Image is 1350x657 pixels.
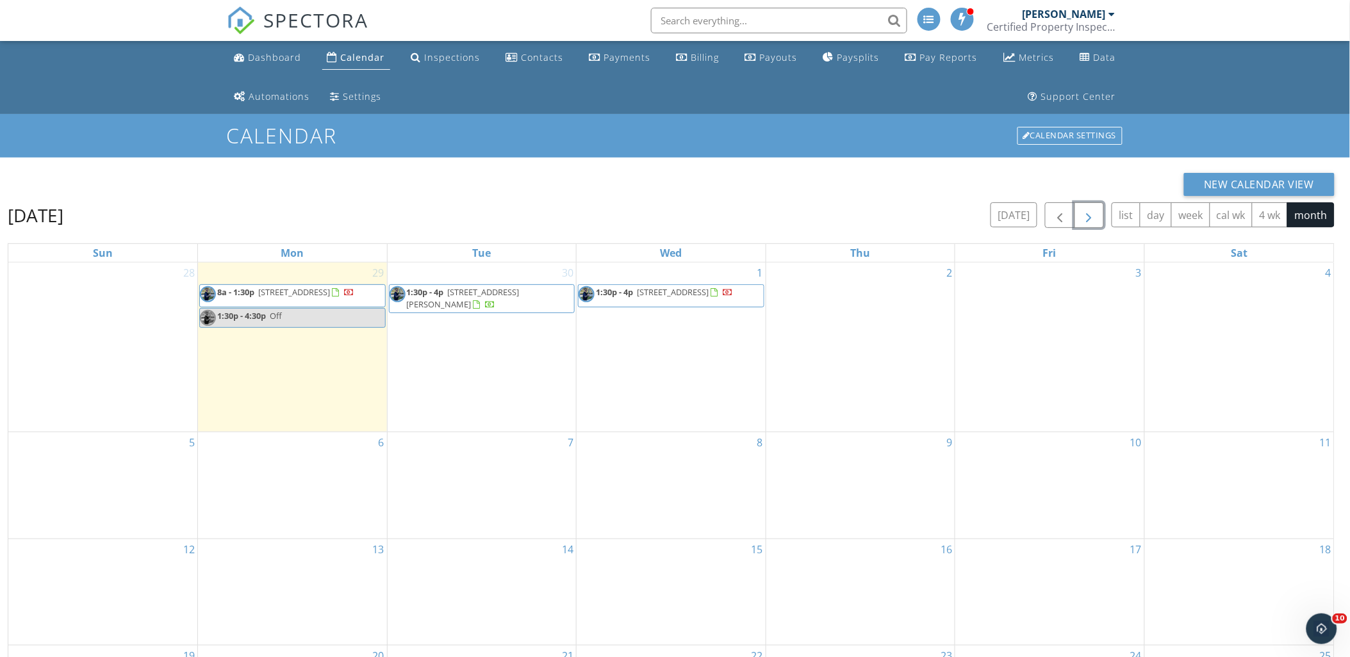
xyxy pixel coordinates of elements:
[407,286,520,310] a: 1:30p - 4p [STREET_ADDRESS][PERSON_NAME]
[1144,432,1334,539] td: Go to October 11, 2025
[249,51,302,63] div: Dashboard
[387,539,577,645] td: Go to October 14, 2025
[370,263,387,283] a: Go to September 29, 2025
[755,432,766,453] a: Go to October 8, 2025
[577,263,766,432] td: Go to October 1, 2025
[1041,90,1116,102] div: Support Center
[584,46,655,70] a: Payments
[406,46,485,70] a: Inspections
[229,85,315,109] a: Automations (Advanced)
[837,51,880,63] div: Paysplits
[1041,244,1059,262] a: Friday
[1252,202,1288,227] button: 4 wk
[596,286,733,298] a: 1:30p - 4p [STREET_ADDRESS]
[1074,202,1105,229] button: Next month
[500,46,568,70] a: Contacts
[390,286,406,302] img: screenshot_20250225_164559.png
[387,432,577,539] td: Go to October 7, 2025
[1016,126,1124,146] a: Calendar Settings
[955,263,1145,432] td: Go to October 3, 2025
[407,286,520,310] span: [STREET_ADDRESS][PERSON_NAME]
[900,46,983,70] a: Pay Reports
[1074,46,1121,70] a: Data
[217,286,254,298] span: 8a - 1:30p
[322,46,390,70] a: Calendar
[1317,539,1334,560] a: Go to October 18, 2025
[270,310,282,321] span: Off
[198,263,388,432] td: Go to September 29, 2025
[818,46,885,70] a: Paysplits
[955,539,1145,645] td: Go to October 17, 2025
[264,6,369,33] span: SPECTORA
[325,85,387,109] a: Settings
[181,539,197,560] a: Go to October 12, 2025
[1045,202,1075,229] button: Previous month
[579,286,595,302] img: screenshot_20250225_164559.png
[249,90,310,102] div: Automations
[1287,202,1335,227] button: month
[258,286,330,298] span: [STREET_ADDRESS]
[920,51,978,63] div: Pay Reports
[1184,173,1335,196] button: New Calendar View
[691,51,719,63] div: Billing
[651,8,907,33] input: Search everything...
[998,46,1059,70] a: Metrics
[370,539,387,560] a: Go to October 13, 2025
[1228,244,1250,262] a: Saturday
[1171,202,1210,227] button: week
[944,432,955,453] a: Go to October 9, 2025
[1140,202,1172,227] button: day
[944,263,955,283] a: Go to October 2, 2025
[1128,432,1144,453] a: Go to October 10, 2025
[565,432,576,453] a: Go to October 7, 2025
[229,46,307,70] a: Dashboard
[559,263,576,283] a: Go to September 30, 2025
[387,263,577,432] td: Go to September 30, 2025
[198,432,388,539] td: Go to October 6, 2025
[1019,51,1054,63] div: Metrics
[8,202,63,228] h2: [DATE]
[1144,539,1334,645] td: Go to October 18, 2025
[8,539,198,645] td: Go to October 12, 2025
[217,310,266,321] span: 1:30p - 4:30p
[389,284,575,313] a: 1:30p - 4p [STREET_ADDRESS][PERSON_NAME]
[200,310,216,326] img: screenshot_20250225_164559.png
[8,263,198,432] td: Go to September 28, 2025
[760,51,798,63] div: Payouts
[376,432,387,453] a: Go to October 6, 2025
[1093,51,1115,63] div: Data
[1317,432,1334,453] a: Go to October 11, 2025
[657,244,684,262] a: Wednesday
[955,432,1145,539] td: Go to October 10, 2025
[341,51,385,63] div: Calendar
[749,539,766,560] a: Go to October 15, 2025
[1023,8,1106,20] div: [PERSON_NAME]
[577,432,766,539] td: Go to October 8, 2025
[227,124,1124,147] h1: Calendar
[90,244,115,262] a: Sunday
[596,286,633,298] span: 1:30p - 4p
[671,46,724,70] a: Billing
[470,244,493,262] a: Tuesday
[577,539,766,645] td: Go to October 15, 2025
[755,263,766,283] a: Go to October 1, 2025
[424,51,480,63] div: Inspections
[1323,263,1334,283] a: Go to October 4, 2025
[227,17,369,44] a: SPECTORA
[217,286,354,298] a: 8a - 1:30p [STREET_ADDRESS]
[991,202,1037,227] button: [DATE]
[559,539,576,560] a: Go to October 14, 2025
[1023,85,1121,109] a: Support Center
[604,51,650,63] div: Payments
[181,263,197,283] a: Go to September 28, 2025
[343,90,382,102] div: Settings
[521,51,563,63] div: Contacts
[199,284,386,307] a: 8a - 1:30p [STREET_ADDRESS]
[278,244,306,262] a: Monday
[766,539,955,645] td: Go to October 16, 2025
[200,286,216,302] img: screenshot_20250225_164559.png
[766,432,955,539] td: Go to October 9, 2025
[227,6,255,35] img: The Best Home Inspection Software - Spectora
[8,432,198,539] td: Go to October 5, 2025
[1017,127,1123,145] div: Calendar Settings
